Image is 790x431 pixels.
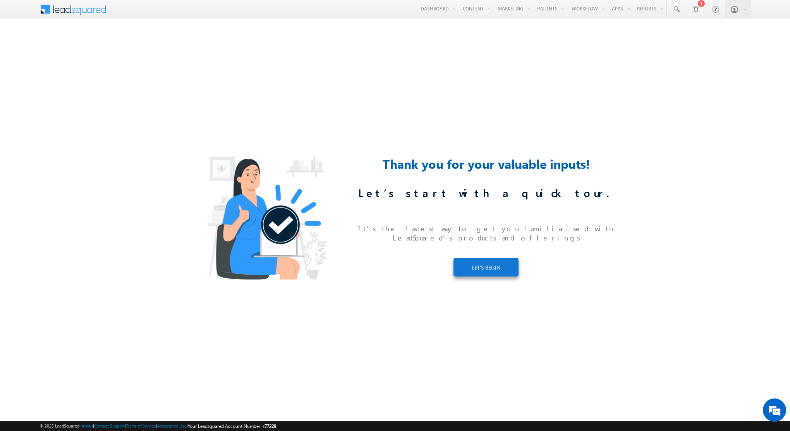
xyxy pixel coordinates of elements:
[113,239,141,249] em: Submit
[188,423,276,429] span: Your Leadsquared Account Number is
[13,41,33,51] img: d_60004797649_company_0_60004797649
[264,423,276,429] span: 77229
[82,423,93,428] a: About
[356,211,616,255] div: It’s the fastest way to get you familiarised with LeadSquared’s products and offerings
[39,422,276,430] span: © 2025 LeadSquared | | | | |
[126,423,156,428] a: Terms of Service
[40,41,130,51] div: Leave a message
[127,4,146,22] div: Minimize live chat window
[10,72,141,232] textarea: Type your message and click 'Submit'
[157,423,187,428] a: Acceptable Use
[453,258,519,276] a: LET’S BEGIN
[94,423,125,428] a: Contact Support
[195,145,336,286] img: Thank_You.png
[356,155,616,173] div: Thank you for your valuable inputs!
[356,185,616,202] div: Let’s start with a quick tour.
